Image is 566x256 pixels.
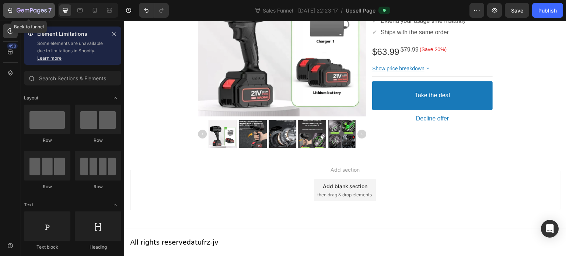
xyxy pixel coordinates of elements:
bdo: $79.99 [276,26,294,32]
span: Layout [24,95,38,101]
div: Heading [75,244,121,250]
bdo: $63.99 [248,26,275,36]
div: Row [24,137,70,144]
p: All rights reserved atufrz-jv [6,217,94,227]
span: Save [511,7,523,14]
div: Row [75,137,121,144]
span: Sales Funnel - [DATE] 22:23:17 [261,7,339,14]
span: Upsell Page [346,7,375,14]
button: Decline offer [248,91,368,105]
span: / [341,7,343,14]
span: Text [24,201,33,208]
p: Ships with the same order [256,8,325,16]
button: Publish [532,3,563,18]
span: ✔ [248,8,253,15]
p: 7 [48,6,52,15]
bdo: Decline offer [292,94,325,102]
button: 7 [3,3,55,18]
span: Toggle open [109,199,121,211]
div: Text block [24,244,70,250]
div: Undo/Redo [139,3,169,18]
div: Rich Text Editor. Editing area: main [256,8,325,16]
bdo: (Save 20%) [296,26,322,32]
p: Element Limitations [37,29,106,38]
div: 450 [7,43,18,49]
p: Some elements are unavailable due to limitations in Shopify. [37,40,106,62]
button: Save [505,3,529,18]
bdo: Take the deal [291,71,326,79]
div: Open Intercom Messenger [541,220,559,238]
span: Toggle open [109,92,121,104]
button: Take the deal [248,60,368,90]
img: gp-arrow-next [233,109,242,118]
div: Publish [538,7,557,14]
span: then drag & drop elements [193,171,248,178]
iframe: Design area [124,21,566,256]
span: Add section [204,145,239,153]
div: Row [75,183,121,190]
a: Learn more [37,55,62,61]
div: Row [24,183,70,190]
input: Search Sections & Elements [24,71,121,85]
div: Add blank section [199,162,244,169]
bdo: Show price breakdown [248,45,300,51]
